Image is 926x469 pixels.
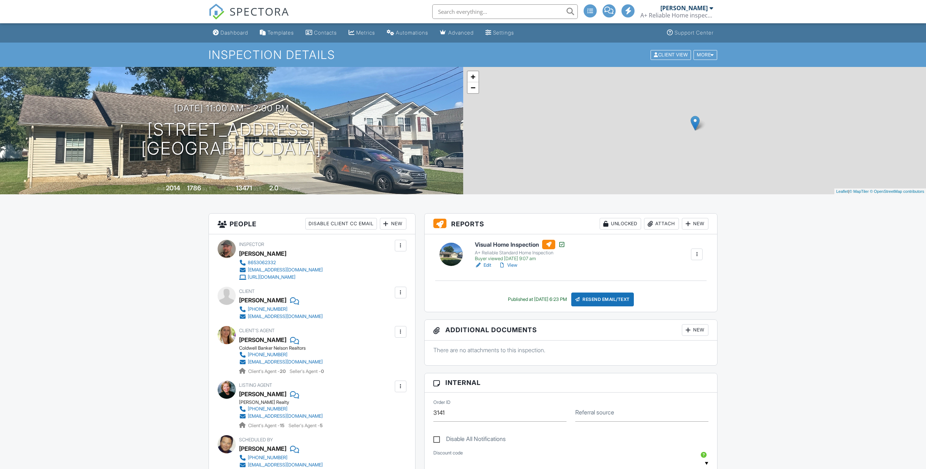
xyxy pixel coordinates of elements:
[482,26,517,40] a: Settings
[468,71,478,82] a: Zoom in
[660,4,708,12] div: [PERSON_NAME]
[239,382,272,388] span: Listing Agent
[248,406,287,412] div: [PHONE_NUMBER]
[836,189,848,194] a: Leaflet
[346,26,378,40] a: Metrics
[141,120,322,159] h1: [STREET_ADDRESS] [GEOGRAPHIC_DATA]
[425,320,718,341] h3: Additional Documents
[425,373,718,392] h3: Internal
[239,248,286,259] div: [PERSON_NAME]
[157,186,165,191] span: Built
[239,334,286,345] a: [PERSON_NAME]
[174,103,289,113] h3: [DATE] 11:00 am - 2:00 pm
[682,218,708,230] div: New
[239,289,255,294] span: Client
[208,48,718,61] h1: Inspection Details
[475,262,491,269] a: Edit
[870,189,924,194] a: © OpenStreetMap contributors
[239,328,275,333] span: Client's Agent
[279,186,300,191] span: bathrooms
[475,240,565,262] a: Visual Home Inspection A+ Reliable Standard Home Inspection Buyer viewed [DATE] 9:07 am
[239,306,323,313] a: [PHONE_NUMBER]
[468,82,478,93] a: Zoom out
[209,214,415,234] h3: People
[248,274,295,280] div: [URL][DOMAIN_NAME]
[475,250,565,256] div: A+ Reliable Standard Home Inspection
[239,274,323,281] a: [URL][DOMAIN_NAME]
[248,462,323,468] div: [EMAIL_ADDRESS][DOMAIN_NAME]
[651,50,691,60] div: Client View
[220,29,248,36] div: Dashboard
[187,184,201,192] div: 1786
[257,26,297,40] a: Templates
[248,306,287,312] div: [PHONE_NUMBER]
[219,186,235,191] span: Lot Size
[239,358,323,366] a: [EMAIL_ADDRESS][DOMAIN_NAME]
[321,369,324,374] strong: 0
[571,293,634,306] div: Resend Email/Text
[248,369,287,374] span: Client's Agent -
[493,29,514,36] div: Settings
[248,260,276,266] div: 8653062332
[239,266,323,274] a: [EMAIL_ADDRESS][DOMAIN_NAME]
[289,423,323,428] span: Seller's Agent -
[437,26,477,40] a: Advanced
[248,423,286,428] span: Client's Agent -
[290,369,324,374] span: Seller's Agent -
[303,26,340,40] a: Contacts
[664,26,716,40] a: Support Center
[682,324,708,336] div: New
[239,242,264,247] span: Inspector
[248,314,323,319] div: [EMAIL_ADDRESS][DOMAIN_NAME]
[239,295,286,306] div: [PERSON_NAME]
[253,186,262,191] span: sq.ft.
[239,313,323,320] a: [EMAIL_ADDRESS][DOMAIN_NAME]
[433,436,506,445] label: Disable All Notifications
[834,188,926,195] div: |
[239,351,323,358] a: [PHONE_NUMBER]
[248,352,287,358] div: [PHONE_NUMBER]
[210,26,251,40] a: Dashboard
[202,186,212,191] span: sq. ft.
[849,189,869,194] a: © MapTiler
[239,400,329,405] div: [PERSON_NAME] Realty
[305,218,377,230] div: Disable Client CC Email
[508,297,567,302] div: Published at [DATE] 6:23 PM
[650,52,693,57] a: Client View
[239,345,329,351] div: Coldwell Banker Nelson Realtors
[498,262,517,269] a: View
[239,454,323,461] a: [PHONE_NUMBER]
[280,369,286,374] strong: 20
[248,413,323,419] div: [EMAIL_ADDRESS][DOMAIN_NAME]
[675,29,714,36] div: Support Center
[600,218,641,230] div: Unlocked
[448,29,474,36] div: Advanced
[239,461,323,469] a: [EMAIL_ADDRESS][DOMAIN_NAME]
[248,359,323,365] div: [EMAIL_ADDRESS][DOMAIN_NAME]
[425,214,718,234] h3: Reports
[575,408,614,416] label: Referral source
[239,389,286,400] a: [PERSON_NAME]
[166,184,180,192] div: 2014
[248,455,287,461] div: [PHONE_NUMBER]
[320,423,323,428] strong: 5
[239,437,273,442] span: Scheduled By
[433,450,463,456] label: Discount code
[314,29,337,36] div: Contacts
[230,4,289,19] span: SPECTORA
[208,10,289,25] a: SPECTORA
[433,399,450,406] label: Order ID
[356,29,375,36] div: Metrics
[280,423,285,428] strong: 15
[396,29,428,36] div: Automations
[248,267,323,273] div: [EMAIL_ADDRESS][DOMAIN_NAME]
[208,4,224,20] img: The Best Home Inspection Software - Spectora
[239,405,323,413] a: [PHONE_NUMBER]
[433,346,709,354] p: There are no attachments to this inspection.
[239,413,323,420] a: [EMAIL_ADDRESS][DOMAIN_NAME]
[267,29,294,36] div: Templates
[475,256,565,262] div: Buyer viewed [DATE] 9:07 am
[239,443,286,454] div: [PERSON_NAME]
